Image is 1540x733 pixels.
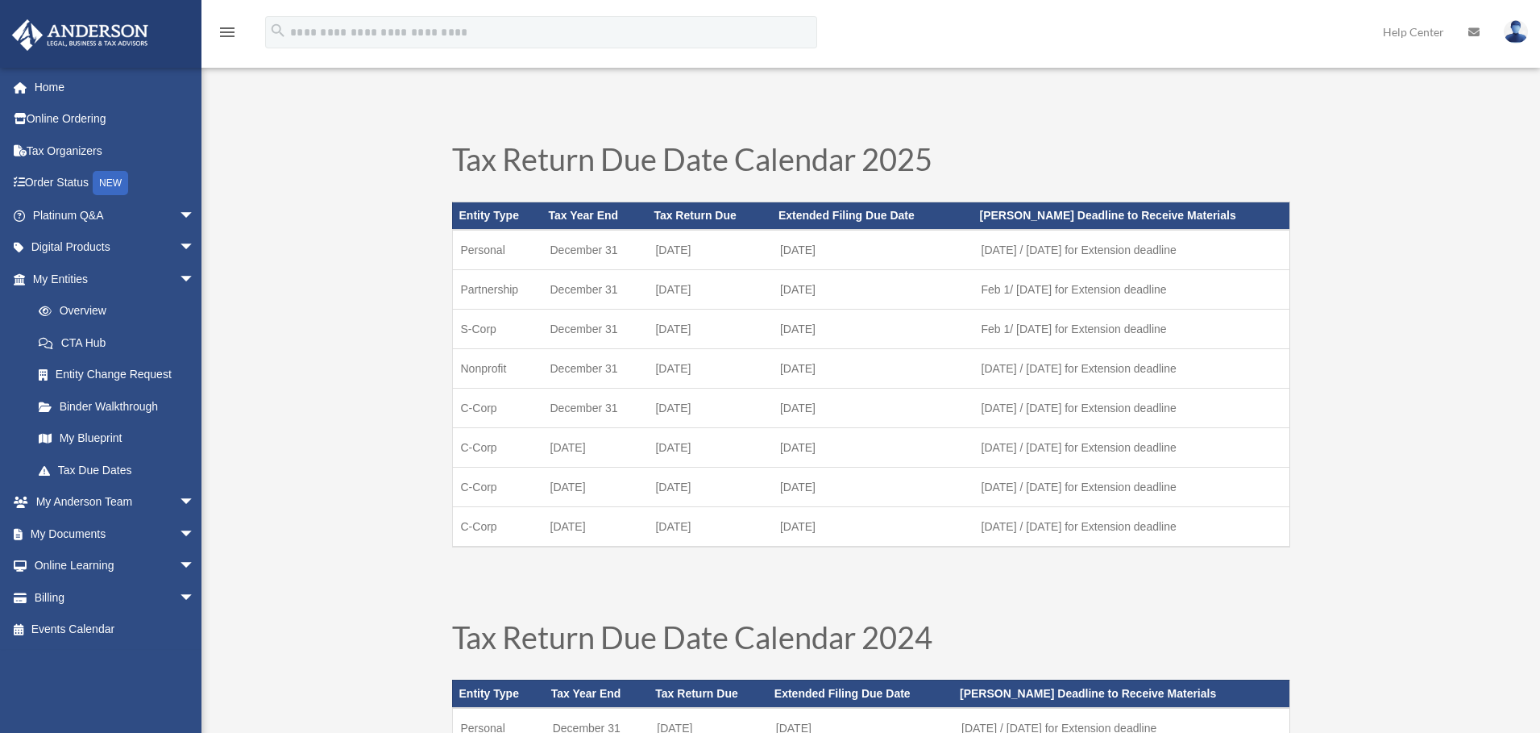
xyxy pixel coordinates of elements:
td: C-Corp [452,427,542,467]
h1: Tax Return Due Date Calendar 2025 [452,144,1290,182]
td: [DATE] / [DATE] for Extension deadline [973,230,1289,270]
th: Extended Filing Due Date [772,202,973,230]
span: arrow_drop_down [179,518,211,551]
td: [DATE] / [DATE] for Extension deadline [973,348,1289,388]
td: [DATE] [647,309,772,348]
a: Overview [23,295,219,327]
td: [DATE] [542,467,648,506]
img: Anderson Advisors Platinum Portal [7,19,153,51]
a: Tax Due Dates [23,454,211,486]
a: Digital Productsarrow_drop_down [11,231,219,264]
th: Entity Type [452,202,542,230]
span: arrow_drop_down [179,581,211,614]
a: Online Learningarrow_drop_down [11,550,219,582]
td: December 31 [542,269,648,309]
td: [DATE] / [DATE] for Extension deadline [973,427,1289,467]
a: Binder Walkthrough [23,390,219,423]
td: [DATE] [647,388,772,427]
a: Home [11,71,219,103]
td: [DATE] [772,467,973,506]
td: [DATE] [772,269,973,309]
th: [PERSON_NAME] Deadline to Receive Materials [973,202,1289,230]
td: [DATE] [542,427,648,467]
a: Billingarrow_drop_down [11,581,219,614]
a: My Documentsarrow_drop_down [11,518,219,550]
i: search [269,22,287,40]
td: [DATE] [772,309,973,348]
td: [DATE] [647,348,772,388]
span: arrow_drop_down [179,550,211,583]
td: [DATE] [772,506,973,547]
td: [DATE] [647,230,772,270]
td: December 31 [542,309,648,348]
a: menu [218,28,237,42]
td: [DATE] [647,269,772,309]
a: Tax Organizers [11,135,219,167]
th: Tax Year End [545,680,650,707]
th: Entity Type [452,680,545,707]
td: [DATE] [647,506,772,547]
div: NEW [93,171,128,195]
h1: Tax Return Due Date Calendar 2024 [452,622,1290,660]
td: [DATE] [772,388,973,427]
th: Tax Return Due [649,680,768,707]
img: User Pic [1504,20,1528,44]
span: arrow_drop_down [179,231,211,264]
a: Entity Change Request [23,359,219,391]
a: Platinum Q&Aarrow_drop_down [11,199,219,231]
span: arrow_drop_down [179,199,211,232]
td: [DATE] / [DATE] for Extension deadline [973,506,1289,547]
td: Partnership [452,269,542,309]
th: Tax Return Due [647,202,772,230]
span: arrow_drop_down [179,263,211,296]
td: [DATE] [647,467,772,506]
a: My Entitiesarrow_drop_down [11,263,219,295]
td: [DATE] [542,506,648,547]
td: C-Corp [452,506,542,547]
a: Events Calendar [11,614,219,646]
td: [DATE] [647,427,772,467]
td: C-Corp [452,467,542,506]
td: S-Corp [452,309,542,348]
td: December 31 [542,230,648,270]
span: arrow_drop_down [179,486,211,519]
td: Personal [452,230,542,270]
td: [DATE] / [DATE] for Extension deadline [973,388,1289,427]
td: December 31 [542,388,648,427]
th: Tax Year End [542,202,648,230]
td: [DATE] [772,348,973,388]
td: Nonprofit [452,348,542,388]
td: Feb 1/ [DATE] for Extension deadline [973,269,1289,309]
a: My Anderson Teamarrow_drop_down [11,486,219,519]
a: Online Ordering [11,103,219,135]
td: December 31 [542,348,648,388]
a: Order StatusNEW [11,167,219,200]
td: Feb 1/ [DATE] for Extension deadline [973,309,1289,348]
td: [DATE] / [DATE] for Extension deadline [973,467,1289,506]
th: [PERSON_NAME] Deadline to Receive Materials [953,680,1289,707]
td: [DATE] [772,230,973,270]
i: menu [218,23,237,42]
td: [DATE] [772,427,973,467]
th: Extended Filing Due Date [768,680,953,707]
td: C-Corp [452,388,542,427]
a: CTA Hub [23,327,219,359]
a: My Blueprint [23,423,219,455]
